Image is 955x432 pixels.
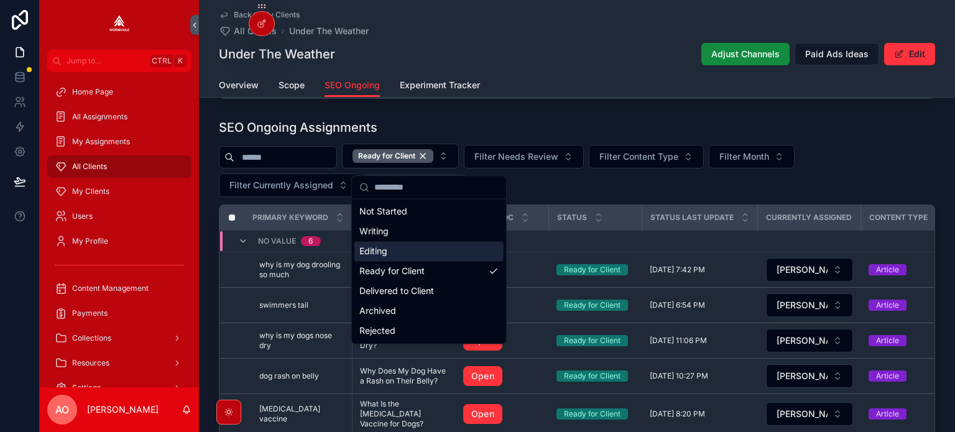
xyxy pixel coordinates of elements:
span: [DATE] 7:42 PM [650,265,705,275]
a: [DATE] 6:54 PM [650,300,750,310]
span: Adjust Channels [711,48,780,60]
div: Ready for Client [354,261,504,281]
div: Ready for Client [353,149,433,163]
span: My Assignments [72,137,130,147]
a: Select Button [765,364,854,388]
div: Editing [354,241,504,261]
a: SEO Ongoing [325,74,380,98]
button: Select Button [709,145,795,168]
a: Select Button [765,328,854,353]
span: Scope [279,79,305,91]
a: Ready for Client [556,300,635,311]
div: Archived [354,301,504,321]
a: Ready for Client [556,370,635,382]
span: swimmers tail [259,300,308,310]
span: Overview [219,79,259,91]
a: Overview [219,74,259,99]
a: Collections [47,327,191,349]
button: Select Button [589,145,704,168]
a: Scope [279,74,305,99]
a: Select Button [765,402,854,426]
button: Unselect READY_FOR_CLIENT [353,149,433,163]
span: why is my dog drooling so much [259,260,344,280]
a: Content Management [47,277,191,300]
a: My Profile [47,230,191,252]
span: Content Management [72,283,149,293]
a: Article [869,370,947,382]
span: dog rash on belly [259,371,319,381]
a: [DATE] 10:27 PM [650,371,750,381]
div: scrollable content [40,72,199,387]
div: 6 [308,236,313,246]
span: [DATE] 8:20 PM [650,409,705,419]
span: Collections [72,333,111,343]
div: Article [876,264,899,275]
a: Experiment Tracker [400,74,480,99]
div: Rejected [354,321,504,341]
a: Open [463,404,502,424]
div: Article [876,370,899,382]
div: Ready for Client [564,264,621,275]
span: Home Page [72,87,113,97]
button: Select Button [766,293,853,317]
span: Jump to... [67,56,145,66]
span: Status Last Update [650,213,734,223]
a: Open [463,366,502,386]
a: My Clients [47,180,191,203]
span: Experiment Tracker [400,79,480,91]
a: Article [869,335,947,346]
span: Filter Currently Assigned [229,179,333,191]
a: Ready for Client [556,335,635,346]
div: Delivered to Client [354,281,504,301]
div: Article [876,408,899,420]
span: Filter Content Type [599,150,678,163]
span: Currently Assigned [766,213,852,223]
a: [DATE] 11:06 PM [650,336,750,346]
span: All Clients [234,25,277,37]
button: Jump to...CtrlK [47,50,191,72]
a: Open [463,404,542,424]
span: SEO Ongoing [325,79,380,91]
span: Ctrl [150,55,173,67]
span: What Is the [MEDICAL_DATA] Vaccine for Dogs? [360,399,448,429]
a: Why Does My Dog Have a Rash on Their Belly? [360,366,448,386]
span: Paid Ads Ideas [805,48,869,60]
span: Primary Keyword [252,213,328,223]
span: No value [258,236,296,246]
button: Select Button [766,329,853,352]
a: Users [47,205,191,227]
a: Open [463,366,542,386]
p: [PERSON_NAME] [87,403,159,416]
a: Ready for Client [556,408,635,420]
span: My Clients [72,186,109,196]
a: Article [869,264,947,275]
a: Home Page [47,81,191,103]
span: [MEDICAL_DATA] vaccine [259,404,344,424]
a: All Clients [47,155,191,178]
div: Writing [354,221,504,241]
button: Edit [884,43,935,65]
span: [PERSON_NAME] [777,264,828,276]
div: Ready for Client [564,408,621,420]
button: Select Button [342,144,459,168]
div: Article [876,300,899,311]
div: Ready for Client [564,335,621,346]
div: Suggestions [352,199,506,343]
a: Article [869,300,947,311]
a: Settings [47,377,191,399]
button: Paid Ads Ideas [795,43,879,65]
button: Select Button [766,258,853,282]
span: AO [55,402,69,417]
span: [DATE] 11:06 PM [650,336,707,346]
span: Status [557,213,587,223]
button: Select Button [766,364,853,388]
a: All Assignments [47,106,191,128]
span: K [175,56,185,66]
a: Under The Weather [289,25,369,37]
h1: Under The Weather [219,45,335,63]
a: Select Button [765,257,854,282]
a: dog rash on belly [259,371,344,381]
a: why is my dogs nose dry [259,331,344,351]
